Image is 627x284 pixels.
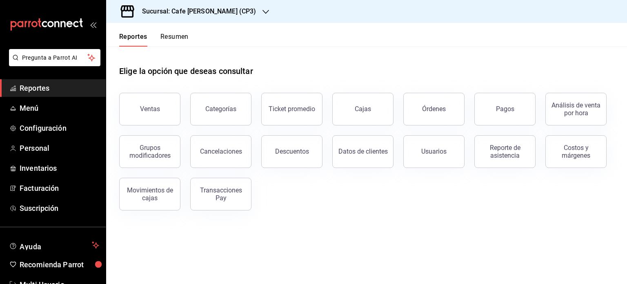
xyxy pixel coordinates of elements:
[90,21,96,28] button: open_drawer_menu
[20,103,99,114] span: Menú
[474,135,536,168] button: Reporte de asistencia
[275,148,309,155] div: Descuentos
[20,259,99,270] span: Recomienda Parrot
[20,240,89,250] span: Ayuda
[355,104,371,114] div: Cajas
[403,93,465,125] button: Órdenes
[6,59,100,68] a: Pregunta a Parrot AI
[200,148,242,155] div: Cancelaciones
[140,105,160,113] div: Ventas
[20,143,99,154] span: Personal
[190,93,251,125] button: Categorías
[119,178,180,210] button: Movimientos de cajas
[20,163,99,174] span: Inventarios
[205,105,236,113] div: Categorías
[119,33,147,47] button: Reportes
[261,93,322,125] button: Ticket promedio
[136,7,256,16] h3: Sucursal: Cafe [PERSON_NAME] (CP3)
[496,105,514,113] div: Pagos
[261,135,322,168] button: Descuentos
[119,65,253,77] h1: Elige la opción que deseas consultar
[119,33,189,47] div: navigation tabs
[119,135,180,168] button: Grupos modificadores
[9,49,100,66] button: Pregunta a Parrot AI
[545,93,607,125] button: Análisis de venta por hora
[125,186,175,202] div: Movimientos de cajas
[190,178,251,210] button: Transacciones Pay
[474,93,536,125] button: Pagos
[196,186,246,202] div: Transacciones Pay
[119,93,180,125] button: Ventas
[20,183,99,194] span: Facturación
[22,54,88,62] span: Pregunta a Parrot AI
[160,33,189,47] button: Resumen
[269,105,315,113] div: Ticket promedio
[20,203,99,214] span: Suscripción
[551,101,601,117] div: Análisis de venta por hora
[403,135,465,168] button: Usuarios
[332,135,394,168] button: Datos de clientes
[421,148,447,155] div: Usuarios
[20,83,99,94] span: Reportes
[20,123,99,134] span: Configuración
[338,148,388,155] div: Datos de clientes
[480,144,530,159] div: Reporte de asistencia
[551,144,601,159] div: Costos y márgenes
[545,135,607,168] button: Costos y márgenes
[332,93,394,125] a: Cajas
[125,144,175,159] div: Grupos modificadores
[422,105,446,113] div: Órdenes
[190,135,251,168] button: Cancelaciones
